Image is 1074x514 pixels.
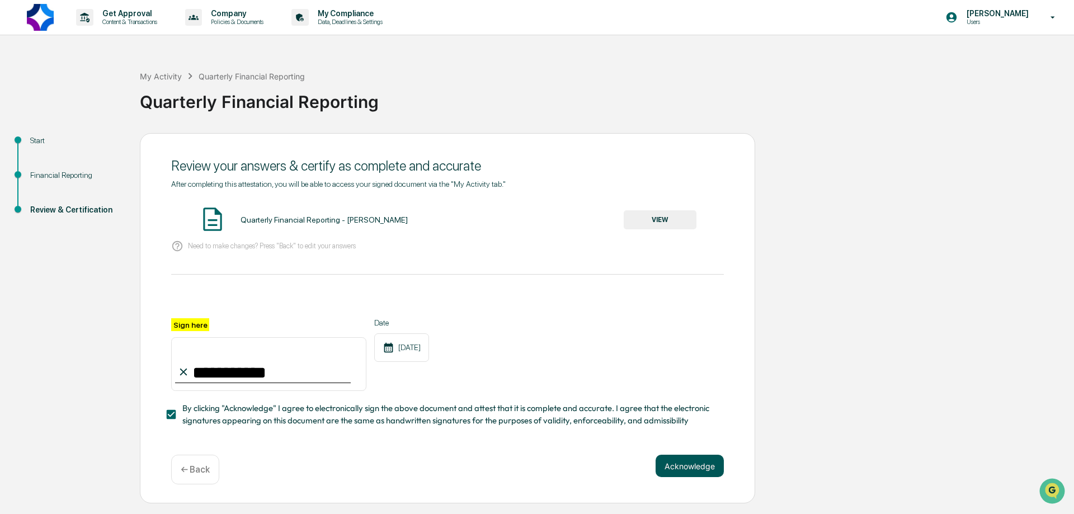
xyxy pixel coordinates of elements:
[11,163,20,172] div: 🔎
[309,9,388,18] p: My Compliance
[7,158,75,178] a: 🔎Data Lookup
[111,190,135,198] span: Pylon
[22,162,70,173] span: Data Lookup
[27,4,54,31] img: logo
[11,86,31,106] img: 1746055101610-c473b297-6a78-478c-a979-82029cc54cd1
[140,83,1068,112] div: Quarterly Financial Reporting
[11,23,204,41] p: How can we help?
[171,158,724,174] div: Review your answers & certify as complete and accurate
[958,18,1034,26] p: Users
[241,215,408,224] div: Quarterly Financial Reporting - [PERSON_NAME]
[38,86,183,97] div: Start new chat
[309,18,388,26] p: Data, Deadlines & Settings
[171,180,506,188] span: After completing this attestation, you will be able to access your signed document via the "My Ac...
[199,205,227,233] img: Document Icon
[22,141,72,152] span: Preclearance
[30,135,122,147] div: Start
[374,333,429,362] div: [DATE]
[190,89,204,102] button: Start new chat
[171,318,209,331] label: Sign here
[38,97,142,106] div: We're available if you need us!
[77,136,143,157] a: 🗄️Attestations
[958,9,1034,18] p: [PERSON_NAME]
[93,9,163,18] p: Get Approval
[181,464,210,475] p: ← Back
[7,136,77,157] a: 🖐️Preclearance
[656,455,724,477] button: Acknowledge
[30,169,122,181] div: Financial Reporting
[81,142,90,151] div: 🗄️
[1038,477,1068,507] iframe: Open customer support
[624,210,696,229] button: VIEW
[92,141,139,152] span: Attestations
[11,142,20,151] div: 🖐️
[79,189,135,198] a: Powered byPylon
[140,72,182,81] div: My Activity
[202,9,269,18] p: Company
[202,18,269,26] p: Policies & Documents
[374,318,429,327] label: Date
[30,204,122,216] div: Review & Certification
[93,18,163,26] p: Content & Transactions
[182,402,715,427] span: By clicking "Acknowledge" I agree to electronically sign the above document and attest that it is...
[188,242,356,250] p: Need to make changes? Press "Back" to edit your answers
[199,72,305,81] div: Quarterly Financial Reporting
